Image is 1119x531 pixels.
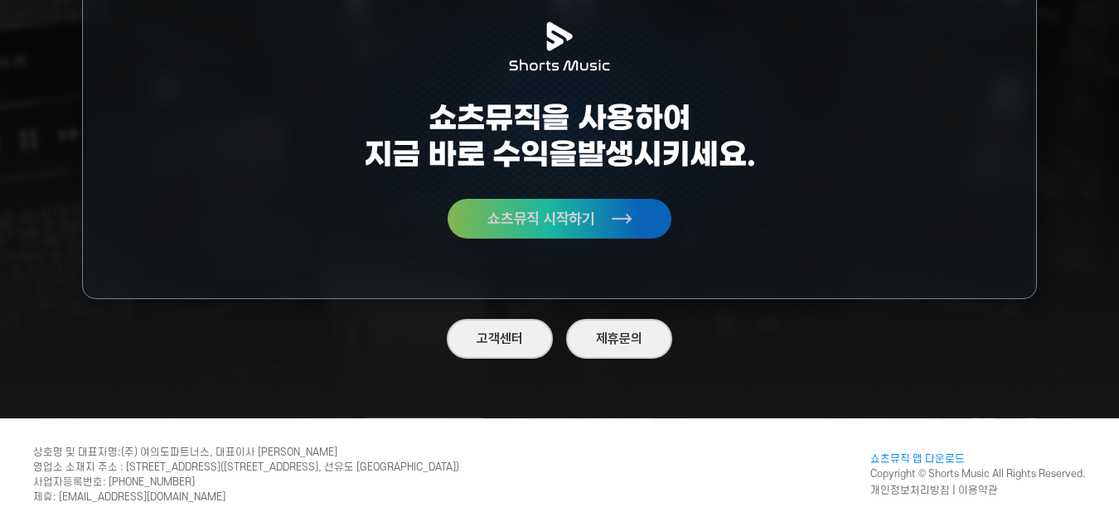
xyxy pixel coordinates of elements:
span: 상호명 및 대표자명 : [33,447,121,458]
div: (주) 여의도파트너스, 대표이사 [PERSON_NAME] [STREET_ADDRESS]([STREET_ADDRESS], 선유도 [GEOGRAPHIC_DATA]) 사업자등록번호... [33,445,459,504]
a: 쇼츠뮤직 앱 다운로드 [870,451,1086,466]
img: intro [506,22,613,93]
a: 개인정보처리방침 | 이용약관 [870,485,998,496]
button: 제휴문의 [566,319,672,359]
a: 고객센터 [447,319,553,359]
h2: 쇼츠뮤직을 사용하여 지금 바로 수익을 발생시키세요. [364,99,755,172]
span: 쇼츠뮤직 시작하기 [487,211,595,226]
div: Copyright © Shorts Music All Rights Reserved. [870,451,1086,497]
button: 쇼츠뮤직 시작하기 [448,199,671,239]
span: 영업소 소재지 주소 : [33,461,124,473]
